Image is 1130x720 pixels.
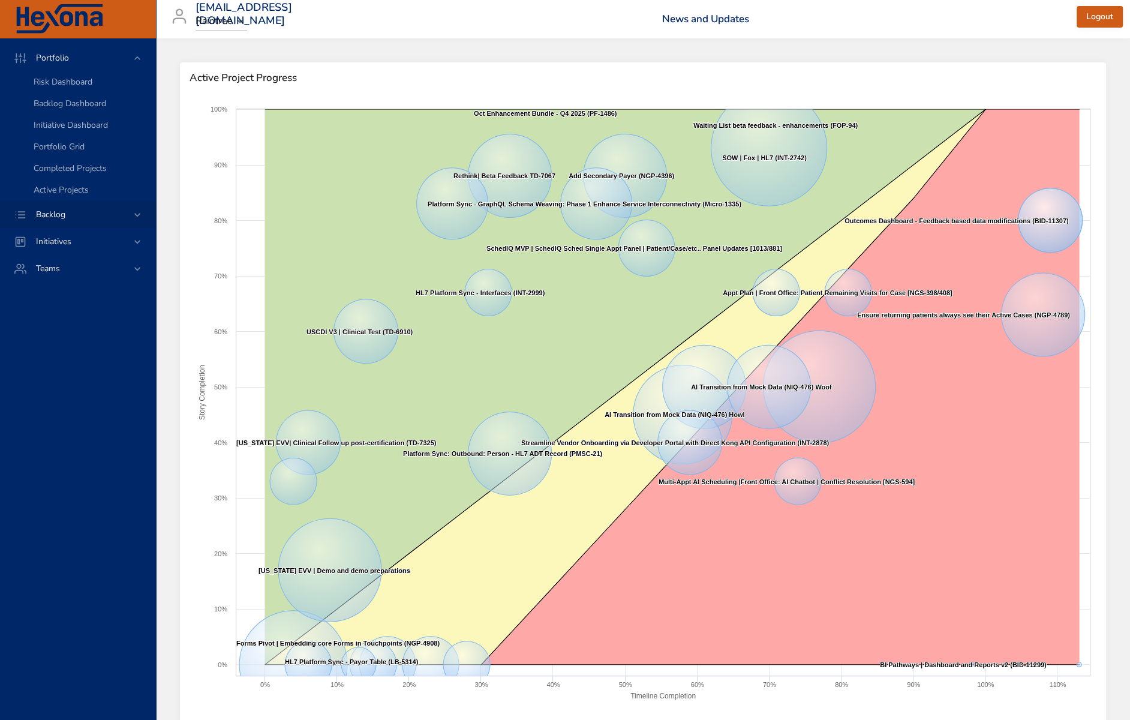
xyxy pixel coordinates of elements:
text: 20% [402,681,416,688]
text: Rethink| Beta Feedback TD-7067 [453,172,555,179]
text: 70% [763,681,776,688]
text: BI Pathways | Dashboard and Reports v2 (BID-11299) [880,661,1047,668]
text: 100% [977,681,994,688]
text: 0% [260,681,270,688]
text: 40% [214,439,227,446]
div: Raintree [196,12,247,31]
text: 60% [691,681,704,688]
text: 10% [214,605,227,613]
text: Waiting List beta feedback - enhancements (FOP-94) [693,122,858,129]
a: News and Updates [662,12,749,26]
text: Forms Pivot | Embedding core Forms in Touchpoints (NGP-4908) [236,640,440,647]
span: Initiatives [26,236,81,247]
span: Portfolio Grid [34,141,85,152]
text: 90% [214,161,227,169]
span: Logout [1086,10,1113,25]
text: 10% [330,681,344,688]
text: 20% [214,550,227,557]
text: 80% [214,217,227,224]
text: AI Transition from Mock Data (NIQ-476) Howl [605,411,744,418]
text: SOW | Fox | HL7 (INT-2742) [722,154,807,161]
span: Initiative Dashboard [34,119,108,131]
text: AI Transition from Mock Data (NIQ-476) Woof [691,383,832,391]
span: Risk Dashboard [34,76,92,88]
text: Outcomes Dashboard - Feedback based data modifications (BID-11307) [845,217,1069,224]
text: 70% [214,272,227,280]
text: 0% [218,661,227,668]
text: Platform Sync - GraphQL Schema Weaving: Phase 1 Enhance Service Interconnectivity (Micro-1335) [428,200,741,208]
span: Active Projects [34,184,89,196]
text: [US_STATE] EVV| Clinical Follow up post-certification (TD-7325) [236,439,437,446]
button: Logout [1077,6,1123,28]
text: 30% [474,681,488,688]
text: Streamline Vendor Onboarding via Developer Portal with Direct Kong API Configuration (INT-2878) [521,439,829,446]
span: Completed Projects [34,163,107,174]
text: Add Secondary Payer (NGP-4396) [569,172,674,179]
text: Ensure returning patients always see their Active Cases (NGP-4789) [857,311,1070,319]
text: 50% [214,383,227,391]
text: Platform Sync: Outbound: Person - HL7 ADT Record (PMSC-21) [403,450,602,457]
text: SchedIQ MVP | SchedIQ Sched Single Appt Panel | Patient/Case/etc.. Panel Updates [1013/881] [486,245,782,252]
text: HL7 Platform Sync - Payor Table (LB-5314) [285,658,419,665]
h3: [EMAIL_ADDRESS][DOMAIN_NAME] [196,1,292,27]
text: HL7 Platform Sync - Interfaces (INT-2999) [416,289,545,296]
text: 100% [211,106,227,113]
text: Appt Plan | Front Office: Patient Remaining Visits for Case [NGS-398/408] [723,289,952,296]
text: 110% [1049,681,1066,688]
text: Oct Enhancement Bundle - Q4 2025 (PF-1486) [474,110,617,117]
span: Active Project Progress [190,72,1096,84]
text: USCDI V3 | Clinical Test (TD-6910) [306,328,413,335]
text: 60% [214,328,227,335]
text: 40% [546,681,560,688]
span: Teams [26,263,70,274]
text: Multi-Appt AI Scheduling |Front Office: AI Chatbot | Conflict Resolution [NGS-594] [659,478,915,485]
text: Timeline Completion [630,692,696,701]
text: 30% [214,494,227,502]
text: 50% [619,681,632,688]
span: Backlog [26,209,75,220]
text: Story Completion [198,365,206,420]
text: 80% [835,681,848,688]
img: Hexona [14,4,104,34]
text: 90% [907,681,920,688]
span: Backlog Dashboard [34,98,106,109]
text: [US_STATE] EVV | Demo and demo preparations [259,567,410,574]
span: Portfolio [26,52,79,64]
